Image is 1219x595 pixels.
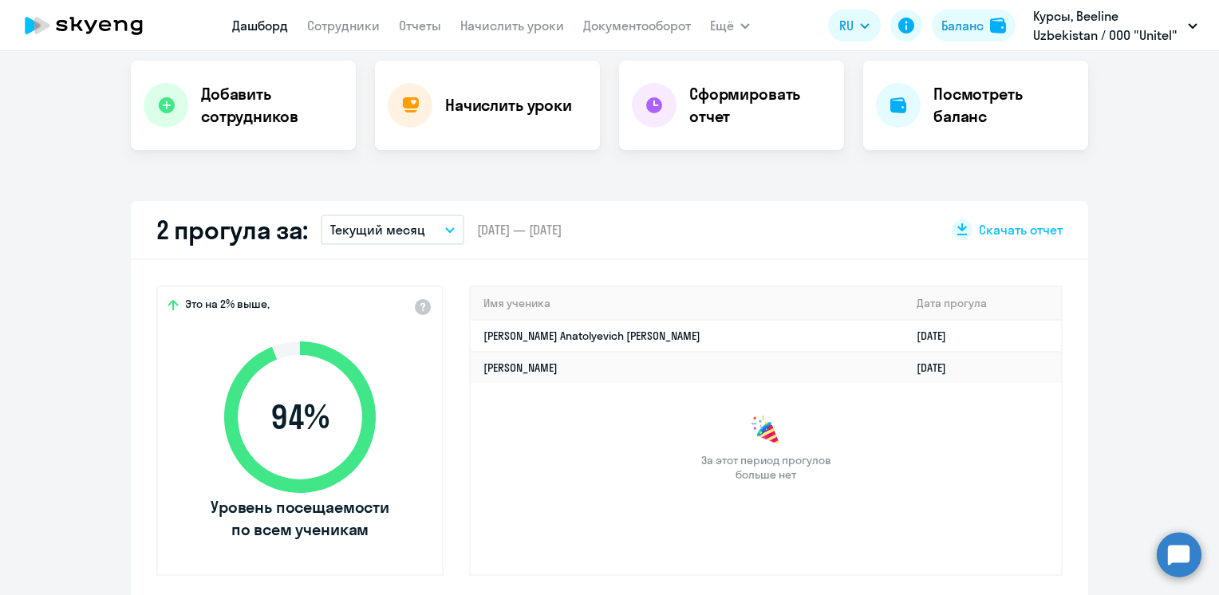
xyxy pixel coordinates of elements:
a: Начислить уроки [460,18,564,33]
th: Имя ученика [471,287,904,320]
span: Скачать отчет [979,221,1063,238]
span: 94 % [208,398,392,436]
a: [DATE] [917,329,959,343]
button: Курсы, Beeline Uzbekistan / ООО "Unitel" [1025,6,1205,45]
a: [PERSON_NAME] Anatolyevich [PERSON_NAME] [483,329,700,343]
span: Ещё [710,16,734,35]
span: Это на 2% выше, [185,297,270,316]
div: Баланс [941,16,984,35]
a: Отчеты [399,18,441,33]
a: Дашборд [232,18,288,33]
span: RU [839,16,854,35]
h4: Посмотреть баланс [933,83,1075,128]
span: Уровень посещаемости по всем ученикам [208,496,392,541]
img: balance [990,18,1006,33]
a: [PERSON_NAME] [483,361,558,375]
span: За этот период прогулов больше нет [699,453,833,482]
p: Текущий месяц [330,220,425,239]
h4: Начислить уроки [445,94,572,116]
h4: Сформировать отчет [689,83,831,128]
a: Сотрудники [307,18,380,33]
button: Балансbalance [932,10,1016,41]
a: [DATE] [917,361,959,375]
a: Документооборот [583,18,691,33]
button: RU [828,10,881,41]
button: Ещё [710,10,750,41]
p: Курсы, Beeline Uzbekistan / ООО "Unitel" [1033,6,1182,45]
img: congrats [750,415,782,447]
button: Текущий месяц [321,215,464,245]
span: [DATE] — [DATE] [477,221,562,238]
h4: Добавить сотрудников [201,83,343,128]
h2: 2 прогула за: [156,214,308,246]
th: Дата прогула [904,287,1061,320]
